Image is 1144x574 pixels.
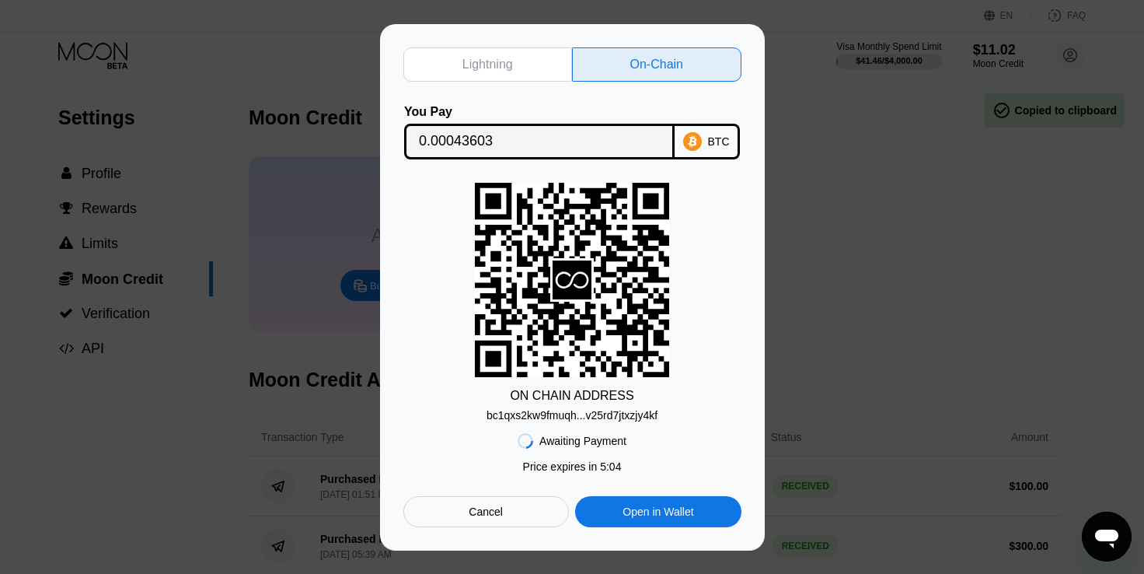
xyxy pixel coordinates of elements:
div: BTC [708,135,730,148]
span: 5 : 04 [600,460,621,473]
div: Open in Wallet [623,505,693,519]
div: Cancel [469,505,503,519]
div: Awaiting Payment [539,435,626,447]
div: bc1qxs2kw9fmuqh...v25rd7jtxzjy4kf [487,409,657,422]
div: Open in Wallet [575,496,741,527]
div: On-Chain [630,57,683,72]
div: Lightning [462,57,513,72]
div: Price expires in [523,460,622,473]
iframe: Button to launch messaging window [1082,512,1132,562]
div: On-Chain [572,47,741,82]
div: ON CHAIN ADDRESS [510,389,633,403]
div: Lightning [403,47,573,82]
div: You Pay [404,105,675,119]
div: Cancel [403,496,569,527]
div: You PayBTC [403,105,741,159]
div: bc1qxs2kw9fmuqh...v25rd7jtxzjy4kf [487,403,657,422]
